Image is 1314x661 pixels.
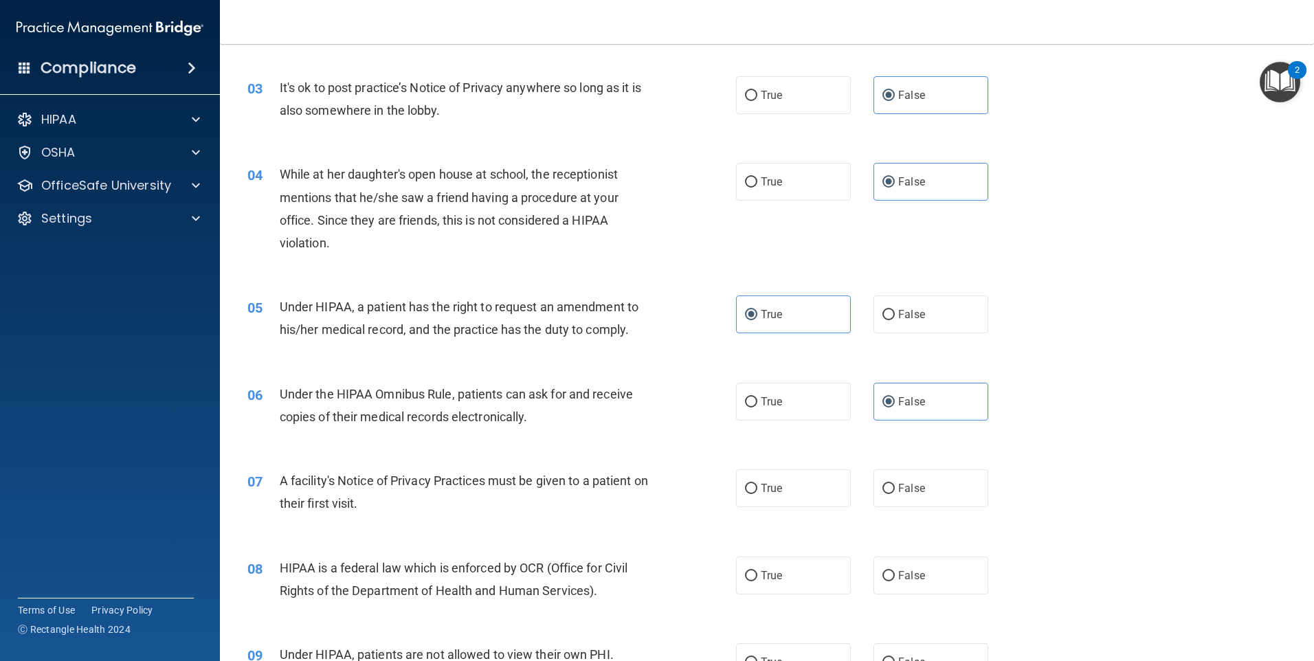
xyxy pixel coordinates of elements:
p: OfficeSafe University [41,177,171,194]
input: True [745,571,757,581]
input: True [745,177,757,188]
span: While at her daughter's open house at school, the receptionist mentions that he/she saw a friend ... [280,167,619,250]
span: It's ok to post practice’s Notice of Privacy anywhere so long as it is also somewhere in the lobby. [280,80,641,117]
span: True [761,175,782,188]
input: False [882,91,895,101]
span: A facility's Notice of Privacy Practices must be given to a patient on their first visit. [280,473,648,511]
span: True [761,395,782,408]
p: Settings [41,210,92,227]
a: OSHA [16,144,200,161]
span: 06 [247,387,263,403]
input: True [745,484,757,494]
input: True [745,397,757,407]
span: 07 [247,473,263,490]
span: 03 [247,80,263,97]
span: Under HIPAA, a patient has the right to request an amendment to his/her medical record, and the p... [280,300,638,337]
input: True [745,91,757,101]
span: 05 [247,300,263,316]
p: OSHA [41,144,76,161]
span: True [761,569,782,582]
button: Open Resource Center, 2 new notifications [1260,62,1300,102]
input: False [882,397,895,407]
input: False [882,484,895,494]
a: OfficeSafe University [16,177,200,194]
h4: Compliance [41,58,136,78]
input: False [882,177,895,188]
input: False [882,571,895,581]
span: False [898,175,925,188]
span: True [761,482,782,495]
a: Privacy Policy [91,603,153,617]
a: HIPAA [16,111,200,128]
span: False [898,569,925,582]
input: False [882,310,895,320]
span: 08 [247,561,263,577]
a: Settings [16,210,200,227]
span: 04 [247,167,263,183]
a: Terms of Use [18,603,75,617]
span: False [898,395,925,408]
span: True [761,308,782,321]
span: True [761,89,782,102]
span: HIPAA is a federal law which is enforced by OCR (Office for Civil Rights of the Department of Hea... [280,561,628,598]
input: True [745,310,757,320]
img: PMB logo [16,14,203,42]
div: 2 [1295,70,1300,88]
span: Under the HIPAA Omnibus Rule, patients can ask for and receive copies of their medical records el... [280,387,633,424]
p: HIPAA [41,111,76,128]
span: Ⓒ Rectangle Health 2024 [18,623,131,636]
span: False [898,89,925,102]
span: False [898,482,925,495]
span: False [898,308,925,321]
